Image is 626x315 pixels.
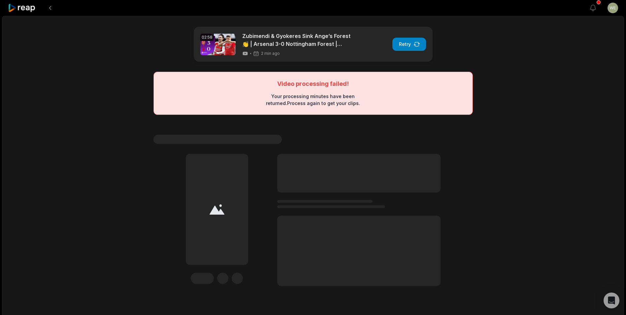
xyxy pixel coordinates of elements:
div: Your processing minutes have been returned. Process again to get your clips. [265,93,361,107]
div: Open Intercom Messenger [604,293,619,308]
span: 2 min ago [261,51,280,56]
div: Edit [191,273,214,284]
button: Retry [392,38,426,51]
a: Zubimendi & Gyokeres Sink Ange’s Forest👏 | Arsenal 3-0 Nottingham Forest | Premier League Highlights [242,32,356,48]
div: Video processing failed! [277,80,349,87]
span: #1 Lorem ipsum dolor sit amet consecteturs [153,135,282,144]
